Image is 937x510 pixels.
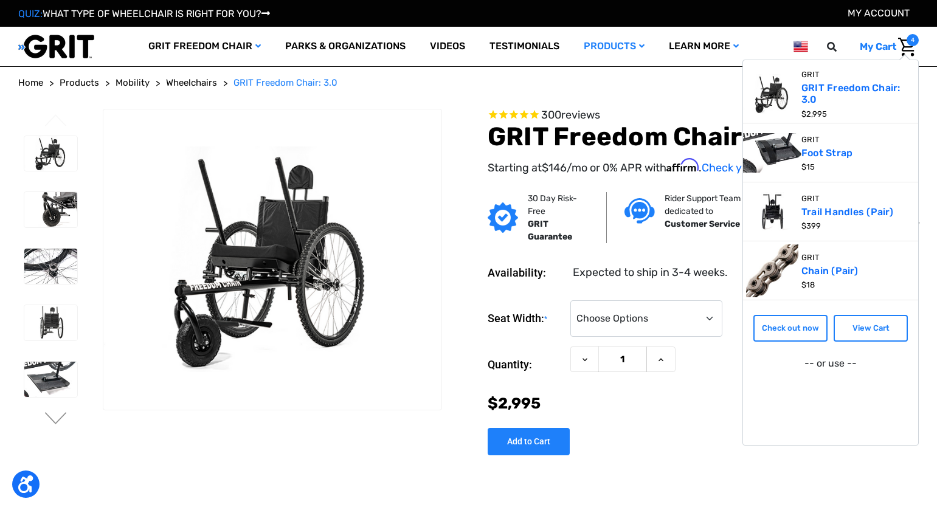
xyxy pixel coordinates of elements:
strong: 2 Year Warranty [852,219,919,229]
span: Rated 4.6 out of 5 stars 300 reviews [488,109,919,122]
button: Go to slide 2 of 3 [43,412,69,427]
a: Mobility [116,76,150,90]
span: 4 [907,34,919,46]
strong: Customer Service [665,219,740,229]
a: Testimonials [477,27,572,66]
img: Customer service [624,198,655,223]
span: $18 [801,280,815,289]
span: Mobility [116,77,150,88]
img: GRIT Freedom Chair: 3.0 [24,136,77,171]
a: GRIT Freedom Chair [136,27,273,66]
img: GRIT Guarantee [488,202,518,233]
a: Products [572,27,657,66]
span: GRIT [801,134,820,145]
span: $15 [801,162,815,171]
span: GRIT [801,252,820,263]
button: Go to slide 3 of 3 [43,114,69,129]
a: Account [848,7,910,19]
span: GRIT Freedom Chair: 3.0 [233,77,337,88]
img: GRIT Freedom Chair: 3.0 [103,146,441,372]
a: Chain (Pair) [801,265,861,277]
span: GRIT [801,69,820,80]
p: Rider Support Team dedicated to [665,192,780,218]
a: Trail Handles (Pair) [801,206,896,218]
label: Seat Width: [488,300,564,337]
h1: GRIT Freedom Chair: 3.0 [488,122,919,152]
iframe: Tidio Chat [771,432,932,489]
a: Wheelchairs [166,76,217,90]
span: Home [18,77,43,88]
nav: Breadcrumb [18,76,919,90]
img: GRIT Freedom Chair: 3.0 [24,192,77,227]
a: View Cart [834,315,908,342]
a: Foot Strap [801,147,856,159]
strong: GRIT Guarantee [528,219,572,242]
img: Chain (Pair) [746,244,798,297]
img: GRIT All-Terrain Wheelchair and Mobility Equipment [18,34,94,59]
img: GRIT Freedom Chair: 3.0 [24,305,77,340]
a: Parks & Organizations [273,27,418,66]
span: $2,995 [801,109,827,119]
dt: Availability: [488,264,564,281]
dd: Expected to ship in 3-4 weeks. [573,264,728,281]
input: Add to Cart [488,428,570,455]
span: $146 [542,161,567,174]
span: Wheelchairs [166,77,217,88]
label: Quantity: [488,346,564,383]
span: 300 reviews [541,108,600,122]
span: $2,995 [488,395,541,412]
a: Check your purchasing power - Learn more about Affirm Financing (opens in modal) [702,161,853,174]
span: GRIT [801,193,820,204]
input: Search [832,34,851,60]
a: QUIZ:WHAT TYPE OF WHEELCHAIR IS RIGHT FOR YOU? [18,8,270,19]
a: Products [60,76,99,90]
span: QUIZ: [18,8,43,19]
span: Products [60,77,99,88]
img: Trail Handles (Pair) [743,192,801,231]
a: Learn More [657,27,751,66]
a: Videos [418,27,477,66]
img: GRIT Freedom Chair: 3.0 [24,249,77,284]
a: GRIT Freedom Chair: 3.0 [233,76,337,90]
a: Cart with 4 items [851,34,919,60]
a: Check out now [753,315,828,342]
img: GRIT Freedom Chair: 3.0 [743,74,801,113]
p: -- or use -- [804,356,857,371]
span: reviews [561,108,600,122]
a: Home [18,76,43,90]
span: $399 [801,221,821,230]
p: Starting at /mo or 0% APR with . [488,159,919,176]
iframe: PayPal-paypal [759,381,902,405]
img: GRIT Foot Strap: velcro strap shown looped through slots on footplate of GRIT Freedom Chair to ke... [743,133,801,172]
a: GRIT Freedom Chair: 3.0 [801,82,901,105]
img: Cart [898,38,916,57]
p: 30 Day Risk-Free [528,192,588,218]
img: us.png [794,39,808,54]
span: Affirm [666,159,699,172]
span: My Cart [860,41,896,52]
img: GRIT Freedom Chair: 3.0 [24,362,77,397]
